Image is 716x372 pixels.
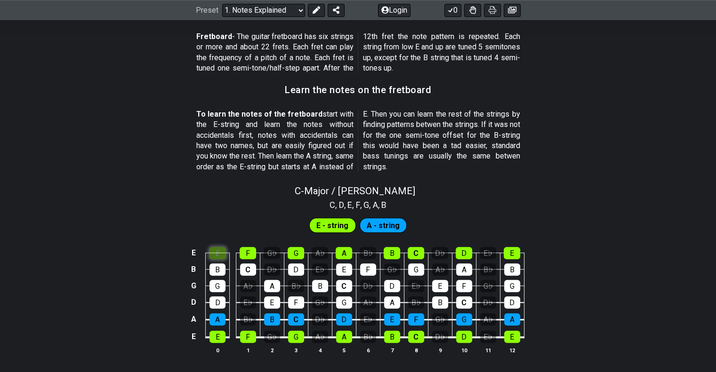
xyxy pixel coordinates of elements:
[360,247,376,259] div: B♭
[356,198,360,211] span: F
[500,345,524,355] th: 12
[332,345,356,355] th: 5
[264,263,280,276] div: D♭
[432,280,448,292] div: E
[260,345,284,355] th: 2
[188,311,199,328] td: A
[236,345,260,355] th: 1
[264,296,280,309] div: E
[432,247,448,259] div: D♭
[316,219,348,232] span: First enable full edit mode to edit
[504,4,521,17] button: Create image
[369,198,373,211] span: ,
[240,263,256,276] div: C
[288,331,304,343] div: G
[196,6,218,15] span: Preset
[284,345,308,355] th: 3
[504,313,520,325] div: A
[456,280,472,292] div: F
[384,247,400,259] div: B
[264,331,280,343] div: G♭
[504,280,520,292] div: G
[264,280,280,292] div: A
[380,345,404,355] th: 7
[240,247,256,259] div: F
[480,331,496,343] div: E♭
[504,331,520,343] div: E
[452,345,476,355] th: 10
[432,331,448,343] div: D♭
[484,4,501,17] button: Print
[240,313,256,325] div: B♭
[336,331,352,343] div: A
[308,4,325,17] button: Edit Preset
[384,296,400,309] div: A
[188,277,199,294] td: G
[209,280,225,292] div: G
[384,313,400,325] div: E
[360,331,376,343] div: B♭
[264,247,280,259] div: G♭
[328,4,345,17] button: Share Preset
[325,197,391,212] section: Scale pitch classes
[336,313,352,325] div: D
[196,32,520,74] p: - The guitar fretboard has six strings or more and about 22 frets. Each fret can play the frequen...
[285,85,431,95] h3: Learn the notes on the fretboard
[209,331,225,343] div: E
[480,313,496,325] div: A♭
[209,247,226,259] div: E
[330,198,335,211] span: C
[404,345,428,355] th: 8
[432,263,448,276] div: A♭
[373,198,378,211] span: A
[432,296,448,309] div: B
[504,263,520,276] div: B
[288,280,304,292] div: B♭
[408,331,424,343] div: C
[188,328,199,346] td: E
[384,331,400,343] div: B
[408,313,424,325] div: F
[408,247,424,259] div: C
[335,198,339,211] span: ,
[408,296,424,309] div: B♭
[336,263,352,276] div: E
[196,32,232,41] strong: Fretboard
[288,247,304,259] div: G
[312,247,328,259] div: A♭
[240,280,256,292] div: A♭
[504,296,520,309] div: D
[288,313,304,325] div: C
[408,280,424,292] div: E♭
[363,198,369,211] span: G
[312,263,328,276] div: E♭
[347,198,352,211] span: E
[312,296,328,309] div: G♭
[312,331,328,343] div: A♭
[378,4,410,17] button: Login
[264,313,280,325] div: B
[312,280,328,292] div: B
[480,263,496,276] div: B♭
[456,247,472,259] div: D
[196,110,323,119] strong: To learn the notes of the fretboard
[344,198,348,211] span: ,
[336,296,352,309] div: G
[360,296,376,309] div: A♭
[240,331,256,343] div: F
[209,296,225,309] div: D
[432,313,448,325] div: G♭
[196,109,520,172] p: start with the E-string and learn the notes without accidentals first, notes with accidentals can...
[206,345,230,355] th: 0
[476,345,500,355] th: 11
[360,263,376,276] div: F
[288,263,304,276] div: D
[456,331,472,343] div: D
[222,4,305,17] select: Preset
[444,4,461,17] button: 0
[480,247,496,259] div: E♭
[360,280,376,292] div: D♭
[336,280,352,292] div: C
[384,263,400,276] div: G♭
[456,263,472,276] div: A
